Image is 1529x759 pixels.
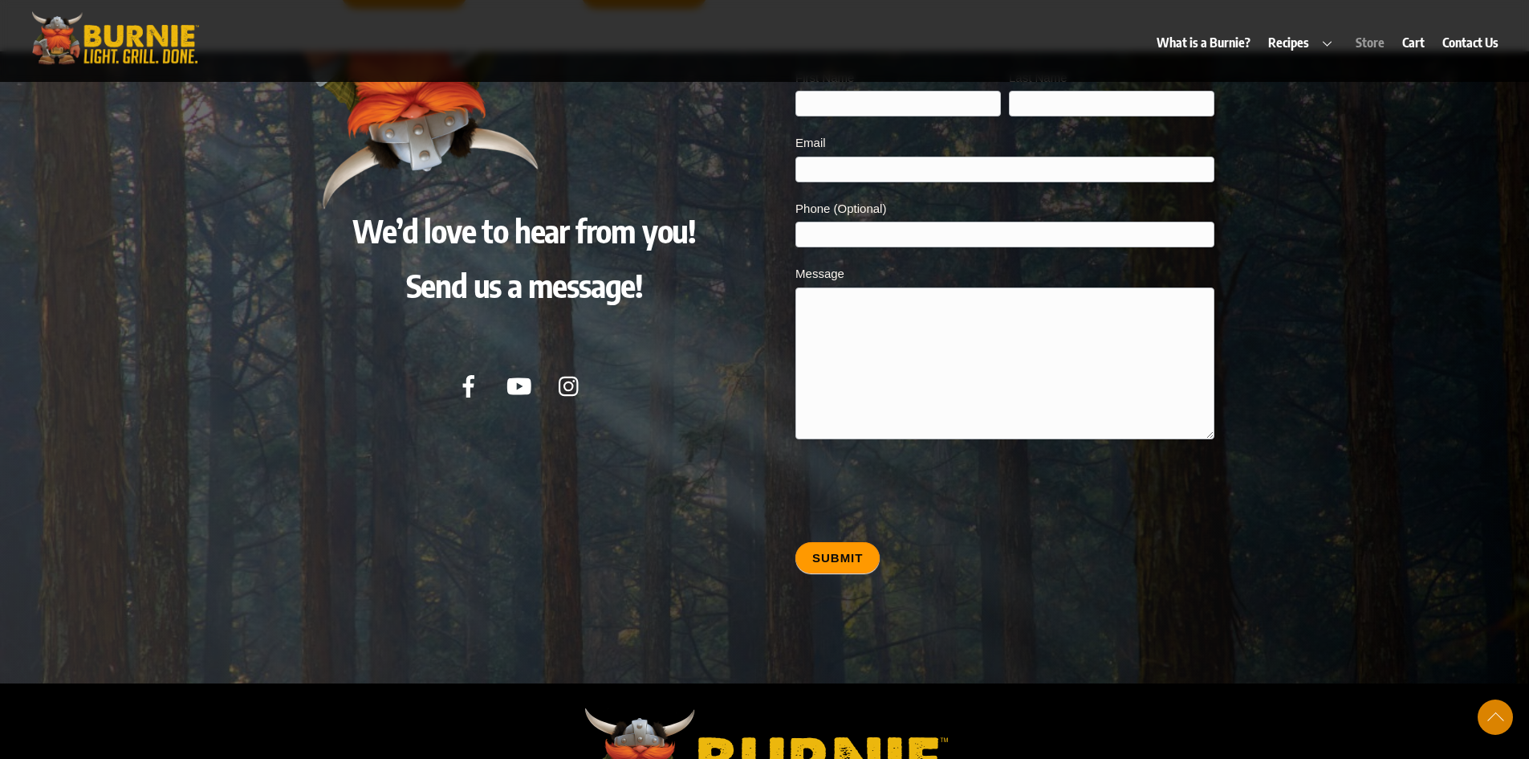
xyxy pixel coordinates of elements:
[795,542,880,573] button: Submit
[22,46,207,73] a: Burnie Grill
[551,377,595,393] a: instagram
[795,263,1214,287] label: Message
[352,210,696,251] span: We’d love to hear from you!
[795,198,1214,222] label: Phone (Optional)
[299,51,540,212] img: Burnie Grill
[406,265,643,305] span: Send us a message!
[1395,24,1433,61] a: Cart
[1435,24,1507,61] a: Contact Us
[22,8,207,68] img: burniegrill.com-logo-high-res-2020110_500px
[795,455,1039,518] iframe: reCAPTCHA
[449,377,494,393] a: facebook
[500,377,544,393] a: youtube
[1261,24,1346,61] a: Recipes
[1348,24,1392,61] a: Store
[1149,24,1259,61] a: What is a Burnie?
[795,133,1214,156] label: Email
